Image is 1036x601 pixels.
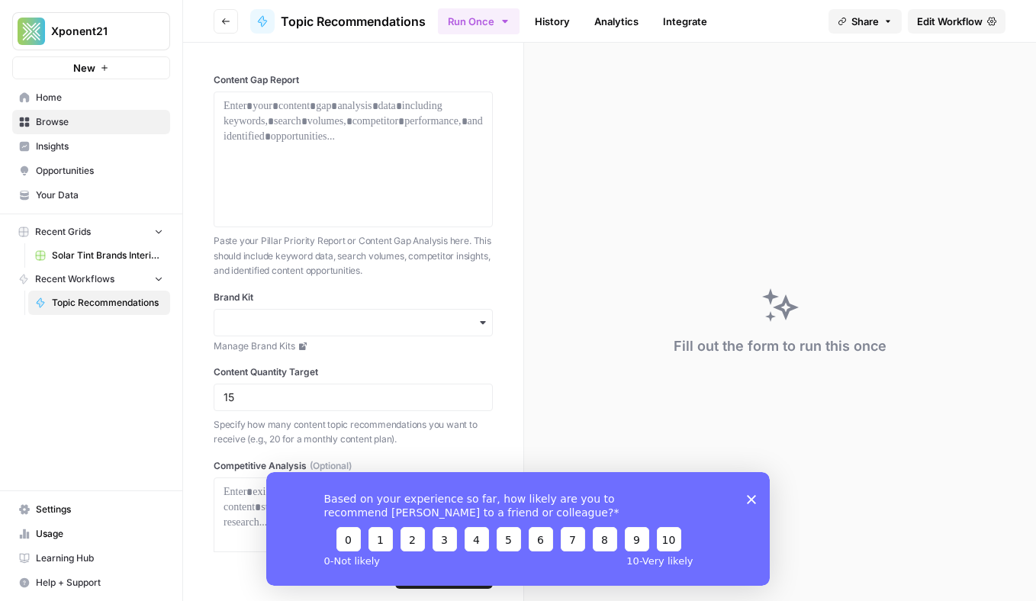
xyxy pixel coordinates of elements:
[12,570,170,595] button: Help + Support
[12,110,170,134] a: Browse
[12,85,170,110] a: Home
[12,268,170,291] button: Recent Workflows
[224,390,483,404] input: 15
[36,503,163,516] span: Settings
[36,164,163,178] span: Opportunities
[654,9,716,34] a: Integrate
[12,12,170,50] button: Workspace: Xponent21
[828,9,902,34] button: Share
[73,60,95,76] span: New
[52,249,163,262] span: Solar Tint Brands Interior Page Content
[214,339,493,353] a: Manage Brand Kits
[28,243,170,268] a: Solar Tint Brands Interior Page Content
[214,233,493,278] p: Paste your Pillar Priority Report or Content Gap Analysis here. This should include keyword data,...
[214,459,493,473] label: Competitive Analysis
[36,527,163,541] span: Usage
[12,183,170,207] a: Your Data
[36,551,163,565] span: Learning Hub
[12,497,170,522] a: Settings
[214,365,493,379] label: Content Quantity Target
[28,291,170,315] a: Topic Recommendations
[36,115,163,129] span: Browse
[851,14,879,29] span: Share
[36,576,163,590] span: Help + Support
[310,459,352,473] span: (Optional)
[12,220,170,243] button: Recent Grids
[35,225,91,239] span: Recent Grids
[12,522,170,546] a: Usage
[585,9,648,34] a: Analytics
[36,91,163,104] span: Home
[250,9,426,34] a: Topic Recommendations
[526,9,579,34] a: History
[35,272,114,286] span: Recent Workflows
[674,336,886,357] div: Fill out the form to run this once
[18,18,45,45] img: Xponent21 Logo
[12,134,170,159] a: Insights
[266,472,770,586] iframe: Survey from AirOps
[51,24,143,39] span: Xponent21
[438,8,520,34] button: Run Once
[214,291,493,304] label: Brand Kit
[36,188,163,202] span: Your Data
[12,56,170,79] button: New
[917,14,983,29] span: Edit Workflow
[12,159,170,183] a: Opportunities
[12,546,170,570] a: Learning Hub
[908,9,1005,34] a: Edit Workflow
[36,140,163,153] span: Insights
[281,12,426,31] span: Topic Recommendations
[214,73,493,87] label: Content Gap Report
[214,417,493,447] p: Specify how many content topic recommendations you want to receive (e.g., 20 for a monthly conten...
[52,296,163,310] span: Topic Recommendations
